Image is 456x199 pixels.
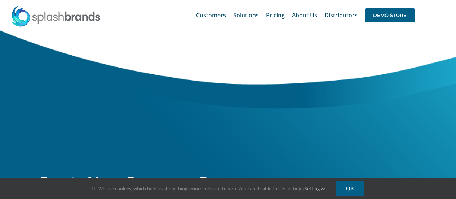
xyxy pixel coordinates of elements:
span: Solutions [233,12,259,18]
a: Customers [196,4,226,27]
span: Customers [196,12,226,18]
span: Pricing [266,12,285,18]
a: Settings [305,185,325,192]
span: About Us [292,12,317,18]
span: Hi! We use cookies, which help us show things more relevant to you. You can disable this in setti... [92,185,325,192]
img: SplashBrands.com Logo [11,5,101,27]
a: DEMO STORE [365,4,415,27]
span: DEMO STORE [365,8,415,22]
nav: Main Menu [196,4,415,27]
a: OK [336,181,364,196]
a: Pricing [266,4,285,27]
a: Distributors [324,4,358,27]
span: Distributors [324,12,358,18]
